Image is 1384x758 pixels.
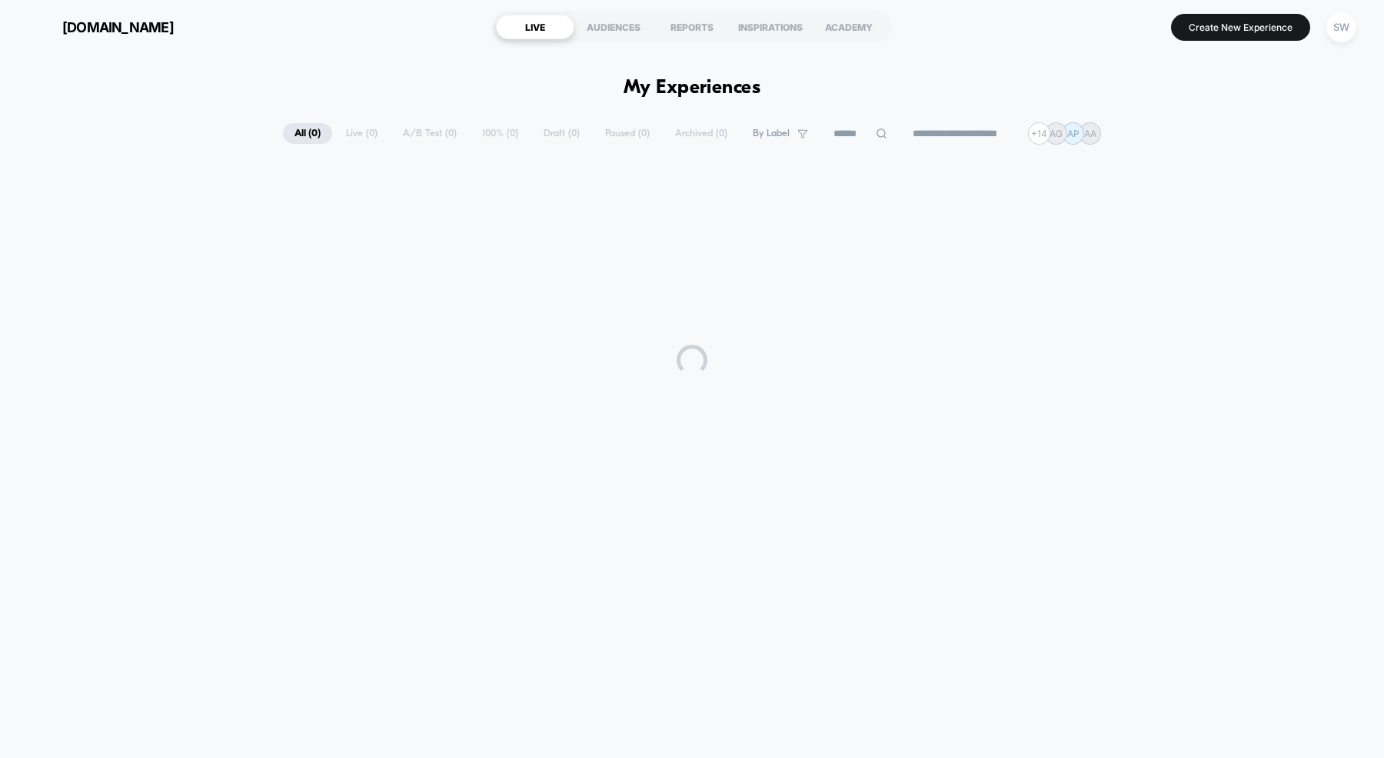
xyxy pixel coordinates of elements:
span: All ( 0 ) [283,123,332,144]
div: REPORTS [653,15,731,39]
p: AP [1067,128,1080,139]
button: [DOMAIN_NAME] [23,15,178,39]
div: LIVE [496,15,574,39]
span: [DOMAIN_NAME] [62,19,174,35]
div: AUDIENCES [574,15,653,39]
button: SW [1322,12,1361,43]
div: SW [1326,12,1356,42]
div: + 14 [1028,122,1050,145]
p: AA [1084,128,1096,139]
p: AG [1050,128,1063,139]
div: ACADEMY [810,15,888,39]
div: INSPIRATIONS [731,15,810,39]
span: By Label [753,128,790,139]
button: Create New Experience [1171,14,1310,41]
h1: My Experiences [624,77,761,99]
